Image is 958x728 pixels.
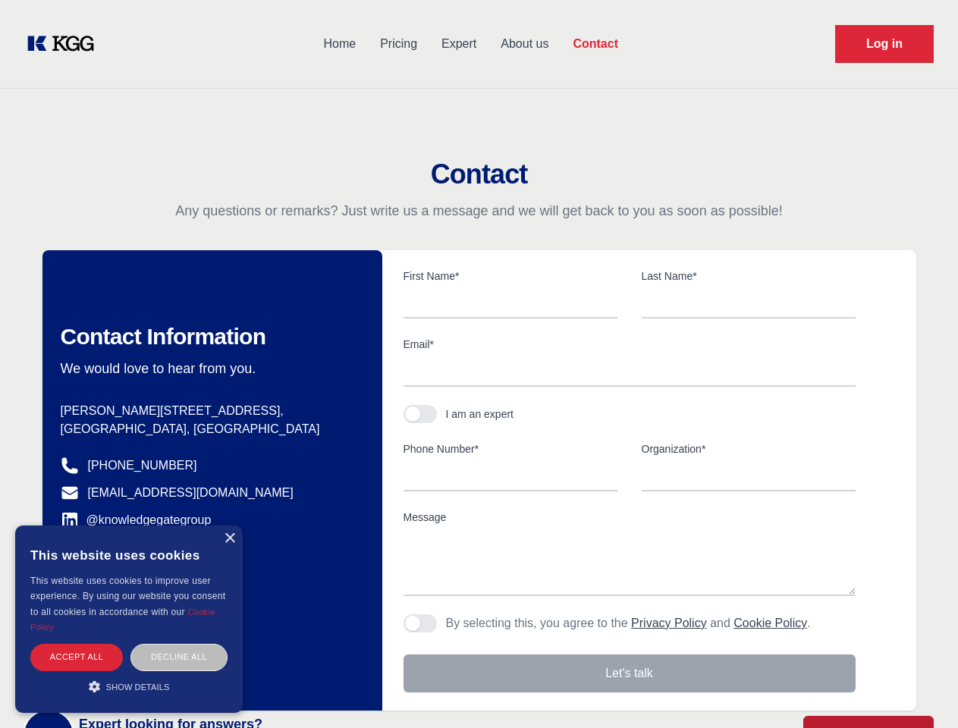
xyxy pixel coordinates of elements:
iframe: Chat Widget [882,655,958,728]
span: This website uses cookies to improve user experience. By using our website you consent to all coo... [30,576,225,617]
a: Pricing [368,24,429,64]
a: Contact [561,24,630,64]
span: Show details [106,682,170,692]
button: Let's talk [404,654,856,692]
p: We would love to hear from you. [61,359,358,378]
div: Show details [30,679,228,694]
p: [GEOGRAPHIC_DATA], [GEOGRAPHIC_DATA] [61,420,358,438]
div: Accept all [30,644,123,670]
a: Request Demo [835,25,934,63]
h2: Contact [18,159,940,190]
a: @knowledgegategroup [61,511,212,529]
h2: Contact Information [61,323,358,350]
p: [PERSON_NAME][STREET_ADDRESS], [61,402,358,420]
div: This website uses cookies [30,537,228,573]
a: About us [488,24,561,64]
div: I am an expert [446,406,514,422]
label: Phone Number* [404,441,617,457]
label: Message [404,510,856,525]
p: Any questions or remarks? Just write us a message and we will get back to you as soon as possible! [18,202,940,220]
label: Email* [404,337,856,352]
a: Expert [429,24,488,64]
a: KOL Knowledge Platform: Talk to Key External Experts (KEE) [24,32,106,56]
label: Last Name* [642,268,856,284]
a: Privacy Policy [631,617,707,629]
a: [EMAIL_ADDRESS][DOMAIN_NAME] [88,484,294,502]
a: Home [311,24,368,64]
label: Organization* [642,441,856,457]
div: Close [224,533,235,544]
a: Cookie Policy [30,607,215,632]
a: Cookie Policy [733,617,807,629]
div: Decline all [130,644,228,670]
p: By selecting this, you agree to the and . [446,614,811,632]
label: First Name* [404,268,617,284]
a: [PHONE_NUMBER] [88,457,197,475]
